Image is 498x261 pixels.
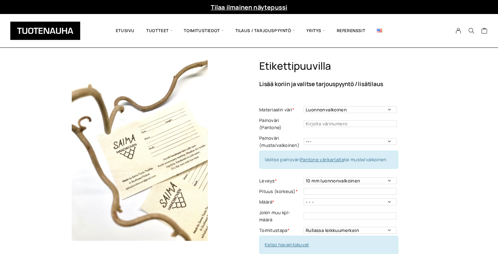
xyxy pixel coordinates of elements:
[259,209,302,223] label: Jokin muu kpl-määrä
[178,19,229,42] span: Toimitustiedot
[259,135,302,149] label: Painoväri (musta/valkoinen)
[230,19,301,42] span: Tilaus / Tarjouspyyntö
[259,81,449,87] p: Lisää koriin ja valitse tarjouspyyntö / lisätilaus
[331,19,371,42] a: Referenssit
[259,117,302,131] label: Painoväri (Pantone)
[300,156,344,163] a: Pantone värikartalta
[49,60,230,241] img: tuotenauha_etikettipuuvilla
[301,19,331,42] span: Yritys
[259,106,302,113] label: Materiaalin väri
[377,29,382,32] img: English
[259,188,302,195] label: Pituus (korkeus)
[265,156,388,163] span: Valitse painoväri tai musta/valkoinen.
[452,28,465,34] a: My Account
[211,3,288,11] a: Tilaa ilmainen näytepussi
[481,27,488,36] a: Cart
[110,19,140,42] a: Etusivu
[465,28,478,34] button: Search
[259,198,302,206] label: Määrä
[259,227,302,234] label: Toimitustapa
[10,22,80,40] img: Tuotenauha Oy
[259,60,449,72] h1: Etikettipuuvilla
[259,177,302,184] label: Leveys
[140,19,178,42] span: Tuotteet
[265,242,309,248] a: Katso havaintokuvat
[304,120,397,127] input: Kirjoita värinumero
